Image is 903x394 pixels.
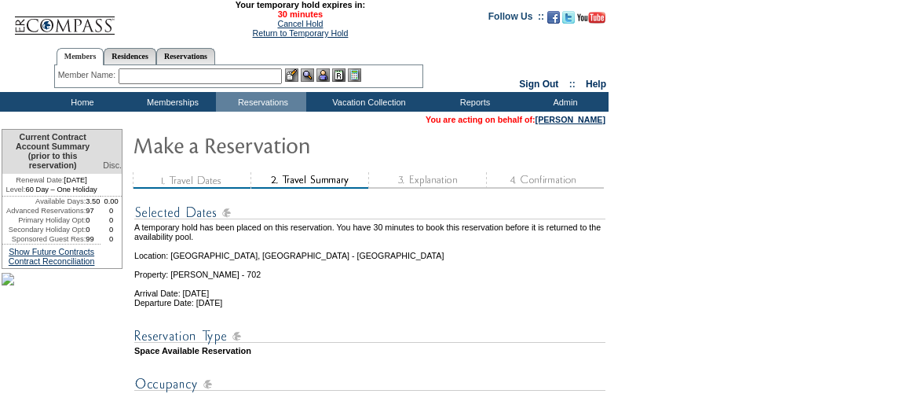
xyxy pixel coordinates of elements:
[2,197,86,206] td: Available Days:
[253,28,349,38] a: Return to Temporary Hold
[156,48,215,64] a: Reservations
[58,68,119,82] div: Member Name:
[486,172,604,189] img: step4_state1.gif
[35,92,126,112] td: Home
[348,68,361,82] img: b_calculator.gif
[547,11,560,24] img: Become our fan on Facebook
[2,185,101,197] td: 60 Day – One Holiday
[2,215,86,225] td: Primary Holiday Opt:
[277,19,323,28] a: Cancel Hold
[316,68,330,82] img: Impersonate
[2,234,86,244] td: Sponsored Guest Res:
[2,225,86,234] td: Secondary Holiday Opt:
[133,172,250,189] img: step1_state3.gif
[134,223,605,241] td: A temporary hold has been placed on this reservation. You have 30 minutes to book this reservatio...
[6,185,26,194] span: Level:
[134,346,605,355] td: Space Available Reservation
[569,79,576,90] span: ::
[16,175,64,185] span: Renewal Date:
[134,326,605,346] img: subTtlResType.gif
[250,172,368,189] img: step2_state2.gif
[123,9,477,19] span: 30 minutes
[547,16,560,25] a: Become our fan on Facebook
[562,16,575,25] a: Follow us on Twitter
[103,160,122,170] span: Disc.
[2,174,101,185] td: [DATE]
[577,16,605,25] a: Subscribe to our YouTube Channel
[101,234,122,244] td: 0
[134,203,605,223] img: subTtlSelectedDates.gif
[285,68,298,82] img: b_edit.gif
[86,197,101,206] td: 3.50
[428,92,518,112] td: Reports
[133,129,447,160] img: Make Reservation
[134,374,605,394] img: subTtlOccupancy.gif
[101,225,122,234] td: 0
[332,68,345,82] img: Reservations
[216,92,306,112] td: Reservations
[134,298,605,307] td: Departure Date: [DATE]
[86,215,101,225] td: 0
[126,92,216,112] td: Memberships
[86,234,101,244] td: 99
[562,11,575,24] img: Follow us on Twitter
[536,115,605,124] a: [PERSON_NAME]
[9,247,94,256] a: Show Future Contracts
[134,260,605,279] td: Property: [PERSON_NAME] - 702
[2,130,101,174] td: Current Contract Account Summary (prior to this reservation)
[104,48,156,64] a: Residences
[101,215,122,225] td: 0
[134,241,605,260] td: Location: [GEOGRAPHIC_DATA], [GEOGRAPHIC_DATA] - [GEOGRAPHIC_DATA]
[57,48,104,65] a: Members
[13,3,115,35] img: Compass Home
[2,273,14,285] img: RDM_dest1_shells_test.jpg
[488,9,544,28] td: Follow Us ::
[86,225,101,234] td: 0
[586,79,606,90] a: Help
[101,206,122,215] td: 0
[518,92,609,112] td: Admin
[9,256,95,266] a: Contract Reconciliation
[426,115,605,124] span: You are acting on behalf of:
[2,206,86,215] td: Advanced Reservations:
[86,206,101,215] td: 97
[101,197,122,206] td: 0.00
[134,279,605,298] td: Arrival Date: [DATE]
[306,92,428,112] td: Vacation Collection
[577,12,605,24] img: Subscribe to our YouTube Channel
[368,172,486,189] img: step3_state1.gif
[519,79,558,90] a: Sign Out
[301,68,314,82] img: View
